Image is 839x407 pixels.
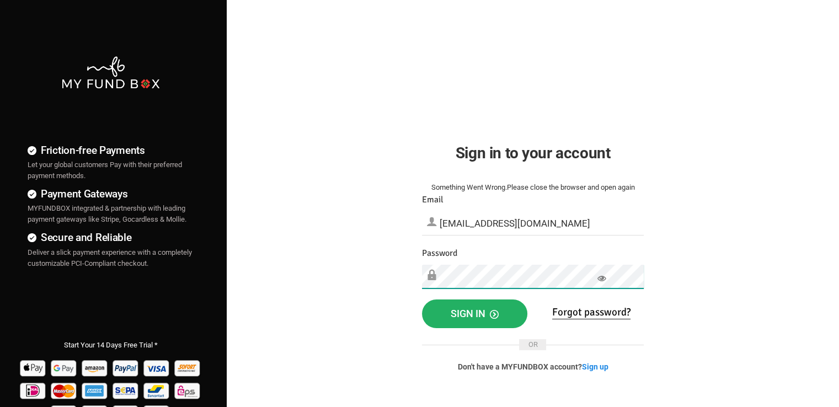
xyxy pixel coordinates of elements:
[422,211,644,235] input: Email
[422,141,644,165] h2: Sign in to your account
[519,339,546,350] span: OR
[28,248,192,267] span: Deliver a slick payment experience with a completely customizable PCI-Compliant checkout.
[19,379,48,401] img: Ideal Pay
[81,379,110,401] img: american_express Pay
[61,55,161,90] img: mfbwhite.png
[81,356,110,379] img: Amazon
[422,193,443,207] label: Email
[422,247,457,260] label: Password
[142,356,172,379] img: Visa
[422,182,644,193] div: Something Went Wrong.Please close the browser and open again
[173,356,202,379] img: Sofort Pay
[142,379,172,401] img: Bancontact Pay
[28,229,194,245] h4: Secure and Reliable
[552,306,630,319] a: Forgot password?
[422,361,644,372] p: Don't have a MYFUNDBOX account?
[581,362,608,371] a: Sign up
[451,308,499,319] span: Sign in
[422,299,527,328] button: Sign in
[28,186,194,202] h4: Payment Gateways
[28,142,194,158] h4: Friction-free Payments
[28,204,186,223] span: MYFUNDBOX integrated & partnership with leading payment gateways like Stripe, Gocardless & Mollie.
[50,379,79,401] img: Mastercard Pay
[19,356,48,379] img: Apple Pay
[111,379,141,401] img: sepa Pay
[173,379,202,401] img: EPS Pay
[111,356,141,379] img: Paypal
[28,160,182,180] span: Let your global customers Pay with their preferred payment methods.
[50,356,79,379] img: Google Pay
